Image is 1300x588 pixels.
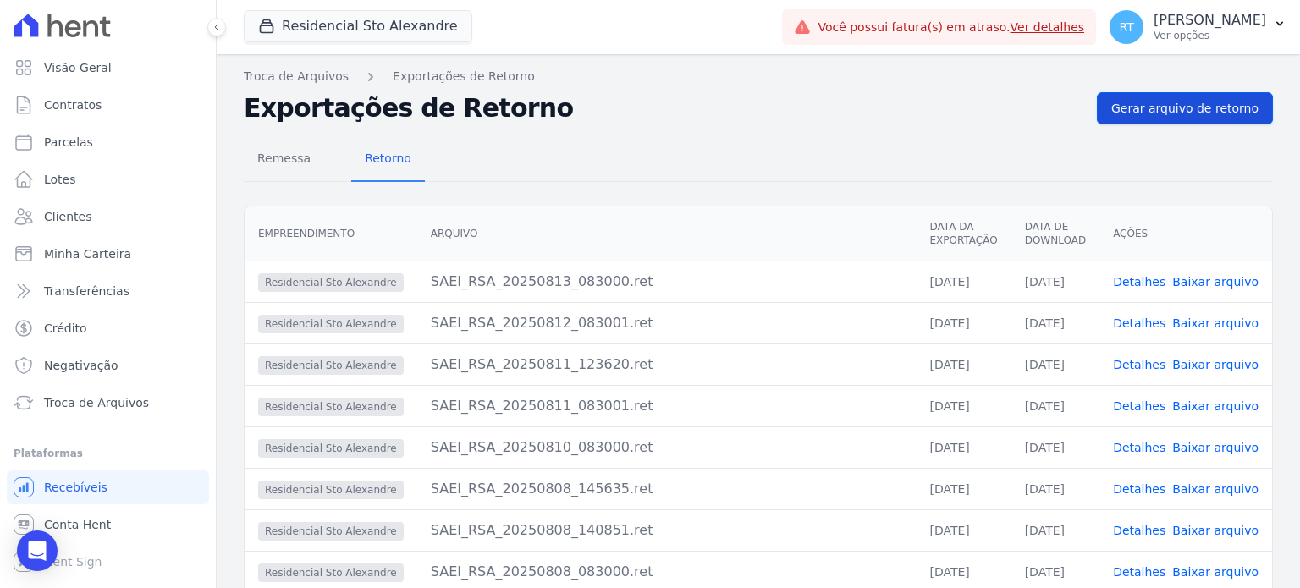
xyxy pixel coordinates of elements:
[1113,275,1165,289] a: Detalhes
[355,141,421,175] span: Retorno
[1011,20,1085,34] a: Ver detalhes
[245,206,417,261] th: Empreendimento
[44,394,149,411] span: Troca de Arquivos
[916,206,1011,261] th: Data da Exportação
[916,343,1011,385] td: [DATE]
[1097,92,1273,124] a: Gerar arquivo de retorno
[258,522,404,541] span: Residencial Sto Alexandre
[1113,524,1165,537] a: Detalhes
[44,245,131,262] span: Minha Carteira
[1011,385,1099,426] td: [DATE]
[44,357,118,374] span: Negativação
[258,273,404,292] span: Residencial Sto Alexandre
[431,520,903,541] div: SAEI_RSA_20250808_140851.ret
[7,51,209,85] a: Visão Geral
[1113,399,1165,413] a: Detalhes
[44,320,87,337] span: Crédito
[1096,3,1300,51] button: RT [PERSON_NAME] Ver opções
[244,10,472,42] button: Residencial Sto Alexandre
[1172,565,1259,579] a: Baixar arquivo
[1172,524,1259,537] a: Baixar arquivo
[1154,29,1266,42] p: Ver opções
[431,354,903,375] div: SAEI_RSA_20250811_123620.ret
[1011,261,1099,302] td: [DATE]
[258,439,404,458] span: Residencial Sto Alexandre
[44,96,102,113] span: Contratos
[431,272,903,292] div: SAEI_RSA_20250813_083000.ret
[431,437,903,458] div: SAEI_RSA_20250810_083000.ret
[258,356,404,375] span: Residencial Sto Alexandre
[1172,316,1259,330] a: Baixar arquivo
[44,208,91,225] span: Clientes
[7,162,209,196] a: Lotes
[1113,482,1165,496] a: Detalhes
[1113,441,1165,454] a: Detalhes
[431,562,903,582] div: SAEI_RSA_20250808_083000.ret
[1172,441,1259,454] a: Baixar arquivo
[44,479,107,496] span: Recebíveis
[244,138,324,182] a: Remessa
[431,313,903,333] div: SAEI_RSA_20250812_083001.ret
[258,315,404,333] span: Residencial Sto Alexandre
[44,134,93,151] span: Parcelas
[1172,399,1259,413] a: Baixar arquivo
[1119,21,1133,33] span: RT
[1011,206,1099,261] th: Data de Download
[1011,468,1099,509] td: [DATE]
[417,206,917,261] th: Arquivo
[351,138,425,182] a: Retorno
[916,302,1011,343] td: [DATE]
[258,398,404,416] span: Residencial Sto Alexandre
[44,516,111,533] span: Conta Hent
[17,530,58,571] div: Open Intercom Messenger
[7,274,209,308] a: Transferências
[1099,206,1272,261] th: Ações
[1172,482,1259,496] a: Baixar arquivo
[244,93,1083,124] h2: Exportações de Retorno
[244,68,1273,85] nav: Breadcrumb
[7,125,209,159] a: Parcelas
[818,19,1084,36] span: Você possui fatura(s) em atraso.
[431,396,903,416] div: SAEI_RSA_20250811_083001.ret
[916,261,1011,302] td: [DATE]
[44,283,129,299] span: Transferências
[14,443,202,464] div: Plataformas
[916,385,1011,426] td: [DATE]
[1011,426,1099,468] td: [DATE]
[1154,12,1266,29] p: [PERSON_NAME]
[916,509,1011,551] td: [DATE]
[916,426,1011,468] td: [DATE]
[916,468,1011,509] td: [DATE]
[258,481,404,499] span: Residencial Sto Alexandre
[44,59,112,76] span: Visão Geral
[1172,275,1259,289] a: Baixar arquivo
[7,349,209,382] a: Negativação
[7,200,209,234] a: Clientes
[1011,302,1099,343] td: [DATE]
[1011,343,1099,385] td: [DATE]
[7,88,209,122] a: Contratos
[1111,100,1259,117] span: Gerar arquivo de retorno
[7,470,209,504] a: Recebíveis
[7,386,209,420] a: Troca de Arquivos
[1113,565,1165,579] a: Detalhes
[393,68,535,85] a: Exportações de Retorno
[1113,358,1165,371] a: Detalhes
[258,563,404,582] span: Residencial Sto Alexandre
[7,508,209,541] a: Conta Hent
[247,141,321,175] span: Remessa
[1011,509,1099,551] td: [DATE]
[44,171,76,188] span: Lotes
[7,237,209,271] a: Minha Carteira
[244,68,349,85] a: Troca de Arquivos
[431,479,903,499] div: SAEI_RSA_20250808_145635.ret
[1113,316,1165,330] a: Detalhes
[7,311,209,345] a: Crédito
[1172,358,1259,371] a: Baixar arquivo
